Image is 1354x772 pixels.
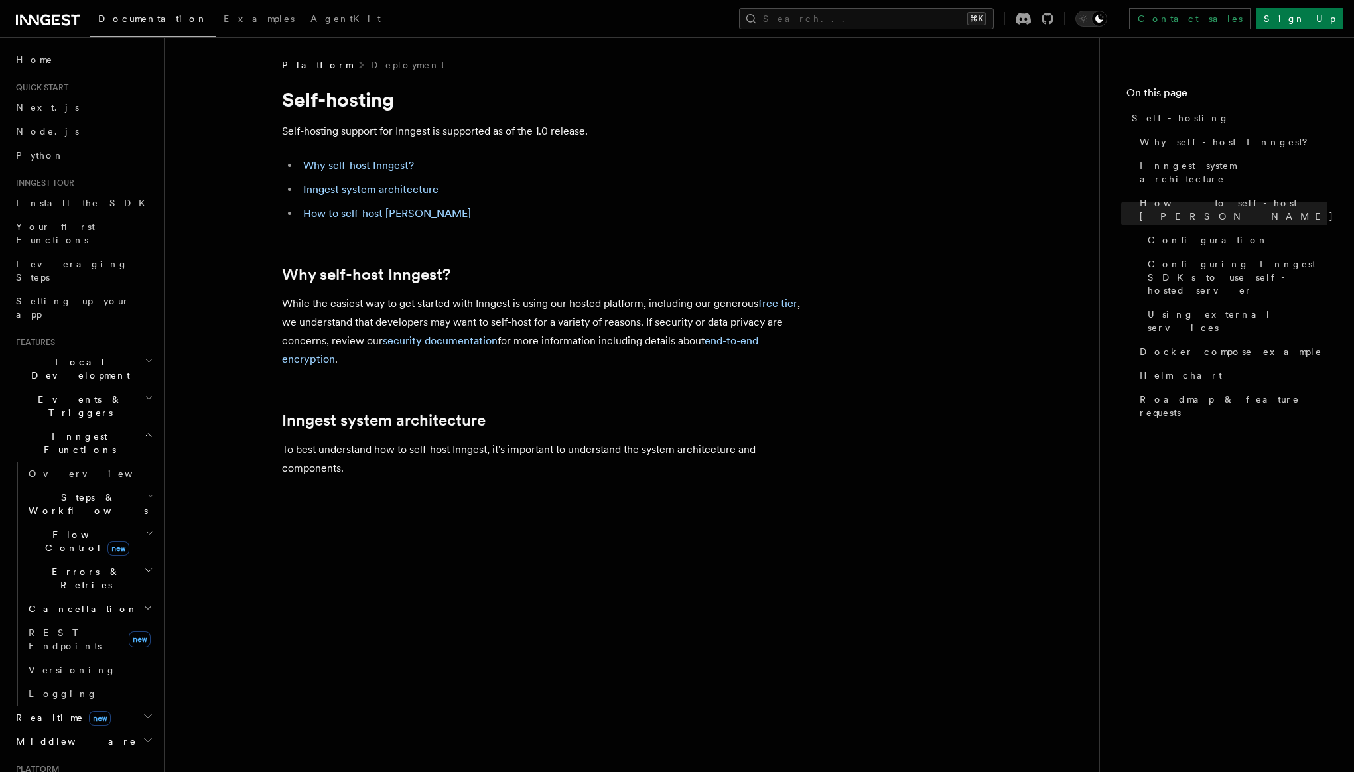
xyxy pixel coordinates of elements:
span: Events & Triggers [11,393,145,419]
span: AgentKit [310,13,381,24]
span: Self-hosting [1132,111,1229,125]
span: Python [16,150,64,161]
a: Using external services [1142,302,1327,340]
a: How to self-host [PERSON_NAME] [1134,191,1327,228]
span: Logging [29,688,98,699]
h1: Self-hosting [282,88,813,111]
span: Helm chart [1140,369,1222,382]
span: Node.js [16,126,79,137]
a: Logging [23,682,156,706]
p: To best understand how to self-host Inngest, it's important to understand the system architecture... [282,440,813,478]
button: Steps & Workflows [23,485,156,523]
a: Overview [23,462,156,485]
button: Events & Triggers [11,387,156,424]
a: Roadmap & feature requests [1134,387,1327,424]
a: Your first Functions [11,215,156,252]
kbd: ⌘K [967,12,986,25]
span: Leveraging Steps [16,259,128,283]
span: Using external services [1148,308,1327,334]
span: Versioning [29,665,116,675]
span: Local Development [11,355,145,382]
p: Self-hosting support for Inngest is supported as of the 1.0 release. [282,122,813,141]
a: Home [11,48,156,72]
span: Realtime [11,711,111,724]
a: Setting up your app [11,289,156,326]
span: Middleware [11,735,137,748]
button: Cancellation [23,597,156,621]
a: Deployment [371,58,444,72]
span: Home [16,53,53,66]
span: new [107,541,129,556]
span: Setting up your app [16,296,130,320]
a: Contact sales [1129,8,1251,29]
a: free tier [758,297,797,310]
a: Inngest system architecture [282,411,486,430]
a: Why self-host Inngest? [282,265,450,284]
span: Examples [224,13,295,24]
button: Realtimenew [11,706,156,730]
span: Flow Control [23,528,146,554]
span: Inngest system architecture [1140,159,1327,186]
span: REST Endpoints [29,627,102,651]
span: Install the SDK [16,198,153,208]
h4: On this page [1126,85,1327,106]
span: Configuration [1148,233,1268,247]
span: Cancellation [23,602,138,615]
a: Inngest system architecture [303,183,439,196]
a: Configuring Inngest SDKs to use self-hosted server [1142,252,1327,302]
span: Roadmap & feature requests [1140,393,1327,419]
button: Middleware [11,730,156,753]
a: Sign Up [1256,8,1343,29]
a: Why self-host Inngest? [303,159,414,172]
span: Your first Functions [16,222,95,245]
a: Node.js [11,119,156,143]
a: Docker compose example [1134,340,1327,363]
button: Toggle dark mode [1075,11,1107,27]
span: Platform [282,58,352,72]
span: Why self-host Inngest? [1140,135,1317,149]
span: Inngest Functions [11,430,143,456]
span: Docker compose example [1140,345,1322,358]
p: While the easiest way to get started with Inngest is using our hosted platform, including our gen... [282,294,813,369]
a: How to self-host [PERSON_NAME] [303,207,471,220]
span: Documentation [98,13,208,24]
span: Quick start [11,82,68,93]
span: Errors & Retries [23,565,144,592]
button: Errors & Retries [23,560,156,597]
span: Steps & Workflows [23,491,148,517]
a: Configuration [1142,228,1327,252]
a: REST Endpointsnew [23,621,156,658]
a: Helm chart [1134,363,1327,387]
span: Overview [29,468,165,479]
a: Leveraging Steps [11,252,156,289]
div: Inngest Functions [11,462,156,706]
a: AgentKit [303,4,389,36]
button: Flow Controlnew [23,523,156,560]
a: Next.js [11,96,156,119]
button: Search...⌘K [739,8,994,29]
a: Versioning [23,658,156,682]
a: Examples [216,4,303,36]
span: Next.js [16,102,79,113]
a: security documentation [383,334,498,347]
a: Documentation [90,4,216,37]
a: Python [11,143,156,167]
button: Inngest Functions [11,424,156,462]
span: new [129,631,151,647]
span: How to self-host [PERSON_NAME] [1140,196,1334,223]
span: new [89,711,111,726]
span: Configuring Inngest SDKs to use self-hosted server [1148,257,1327,297]
span: Inngest tour [11,178,74,188]
a: Install the SDK [11,191,156,215]
button: Local Development [11,350,156,387]
a: Inngest system architecture [1134,154,1327,191]
a: Self-hosting [1126,106,1327,130]
a: Why self-host Inngest? [1134,130,1327,154]
span: Features [11,337,55,348]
